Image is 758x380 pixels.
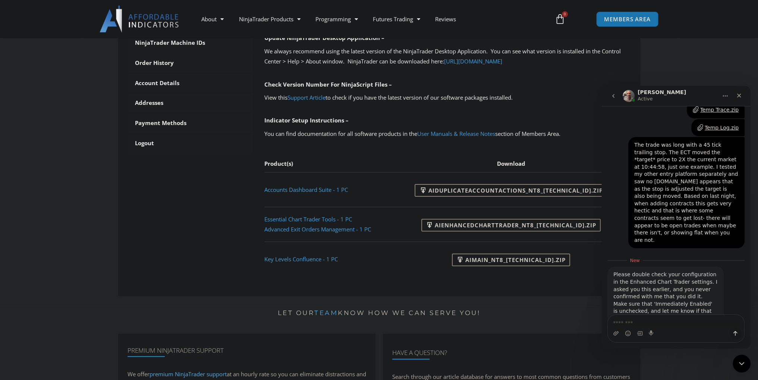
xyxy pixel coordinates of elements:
[128,347,366,354] h4: Premium NinjaTrader Support
[47,244,53,250] button: Start recording
[150,370,227,378] a: premium NinjaTrader support
[35,244,41,250] button: Gif picker
[128,74,254,93] a: Account Details
[264,129,631,139] p: You can find documentation for all software products in the section of Members Area.
[128,113,254,133] a: Payment Methods
[264,255,338,263] a: Key Levels Confluence - 1 PC
[264,160,293,167] span: Product(s)
[194,10,231,28] a: About
[12,185,116,244] div: Please double check your configuration in the Enhanced Chart Trader settings. I asked you this ea...
[264,81,392,88] b: Check Version Number For NinjaScript Files –
[417,130,495,137] a: User Manuals & Release Notes
[596,12,658,27] a: MEMBERS AREA
[118,307,640,319] p: Let our know how we can serve you!
[365,10,427,28] a: Futures Trading
[264,215,352,223] a: Essential Chart Trader Tools - 1 PC
[231,10,308,28] a: NinjaTrader Products
[128,53,254,73] a: Order History
[562,11,568,17] span: 0
[6,229,143,242] textarea: Message…
[128,370,150,378] span: We offer
[314,309,338,317] a: team
[6,181,143,327] div: Joel says…
[421,219,601,231] a: AIEnhancedChartTrader_NT8_[TECHNICAL_ID].zip
[128,93,254,113] a: Addresses
[6,181,122,311] div: Please double check your configuration in the Enhanced Chart Trader settings. I asked you this ea...
[415,184,607,197] a: AIDuplicateAccountActions_NT8_[TECHNICAL_ID].zip
[128,33,254,53] a: NinjaTrader Machine IDs
[100,6,180,32] img: LogoAI | Affordable Indicators – NinjaTrader
[23,244,29,250] button: Emoji picker
[601,86,751,349] iframe: Intercom live chat
[392,349,631,356] h4: Have A Question?
[128,134,254,153] a: Logout
[427,10,463,28] a: Reviews
[308,10,365,28] a: Programming
[452,253,570,266] a: AIMain_NT8_[TECHNICAL_ID].zip
[497,160,525,167] span: Download
[287,94,325,101] a: Support Article
[733,355,751,373] iframe: Intercom live chat
[604,16,651,22] span: MEMBERS AREA
[264,225,371,233] a: Advanced Exit Orders Management - 1 PC
[128,242,140,253] button: Send a message…
[264,46,631,67] p: We always recommend using the latest version of the NinjaTrader Desktop Application. You can see ...
[12,244,18,250] button: Upload attachment
[264,116,349,124] b: Indicator Setup Instructions –
[264,93,631,103] p: View this to check if you have the latest version of our software packages installed.
[544,8,576,30] a: 0
[194,10,546,28] nav: Menu
[444,57,502,65] a: [URL][DOMAIN_NAME]
[264,186,348,193] a: Accounts Dashboard Suite - 1 PC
